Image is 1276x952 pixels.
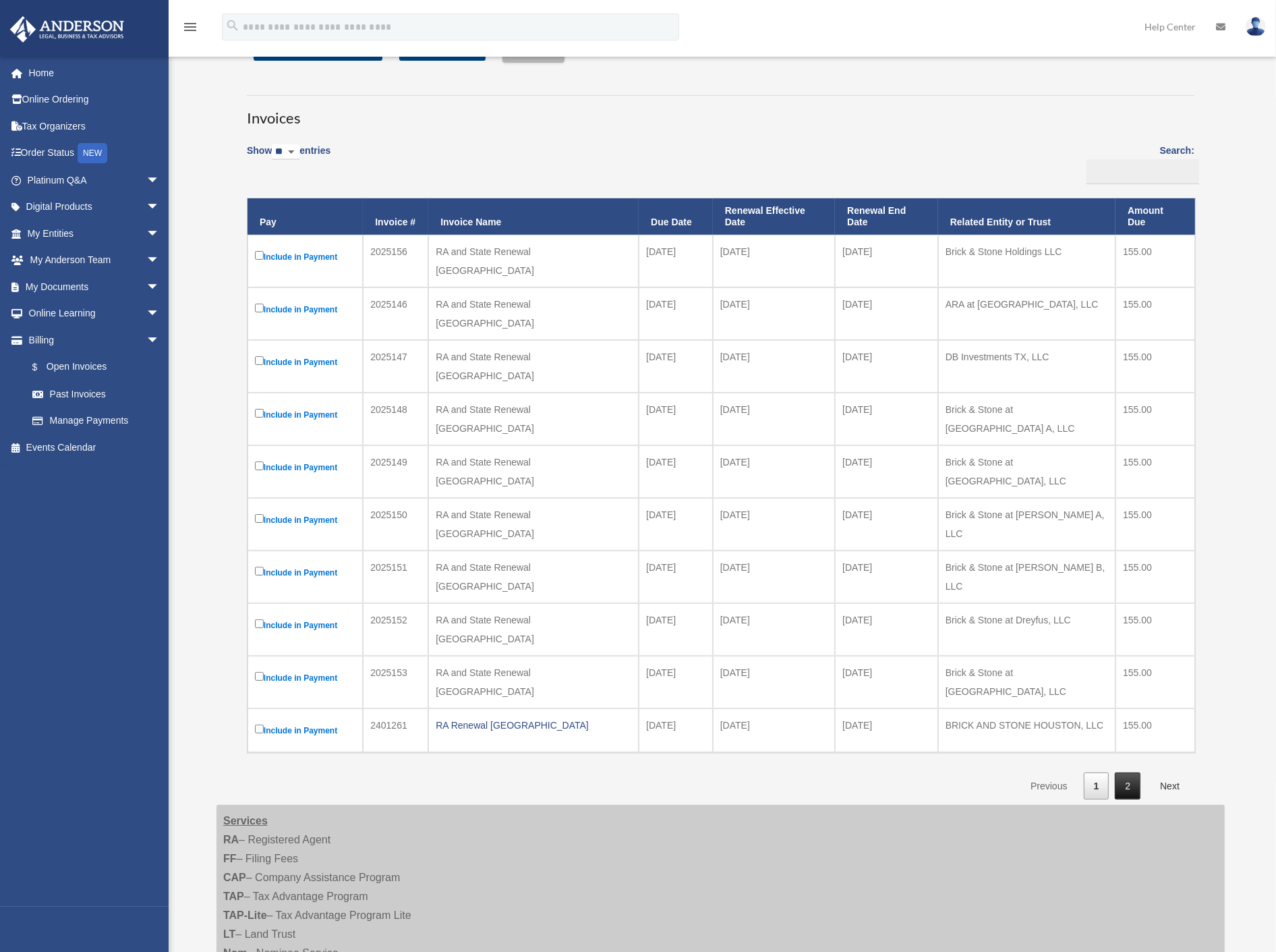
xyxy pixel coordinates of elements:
[182,24,198,35] a: menu
[639,198,713,235] th: Due Date: activate to sort column ascending
[255,461,264,470] input: Include in Payment
[255,511,355,528] label: Include in Payment
[639,656,713,708] td: [DATE]
[19,408,173,435] a: Manage Payments
[713,198,835,235] th: Renewal Effective Date: activate to sort column ascending
[1086,159,1199,185] input: Search:
[248,198,363,235] th: Pay: activate to sort column descending
[255,619,264,628] input: Include in Payment
[835,603,938,656] td: [DATE]
[1115,198,1195,235] th: Amount Due: activate to sort column ascending
[436,611,631,648] div: RA and State Renewal [GEOGRAPHIC_DATA]
[9,220,180,247] a: My Entitiesarrow_drop_down
[639,708,713,752] td: [DATE]
[938,656,1115,708] td: Brick & Stone at [GEOGRAPHIC_DATA], LLC
[255,409,264,418] input: Include in Payment
[146,327,173,354] span: arrow_drop_down
[363,393,428,445] td: 2025148
[1020,773,1077,800] a: Previous
[223,872,246,883] strong: CAP
[255,459,355,476] label: Include in Payment
[639,340,713,393] td: [DATE]
[428,198,639,235] th: Invoice Name: activate to sort column ascending
[363,603,428,656] td: 2025152
[713,235,835,287] td: [DATE]
[6,16,128,43] img: Anderson Advisors Platinum Portal
[1115,656,1195,708] td: 155.00
[713,445,835,498] td: [DATE]
[255,617,355,634] label: Include in Payment
[1115,551,1195,603] td: 155.00
[1115,708,1195,752] td: 155.00
[835,445,938,498] td: [DATE]
[835,340,938,393] td: [DATE]
[255,514,264,523] input: Include in Payment
[146,273,173,301] span: arrow_drop_down
[255,722,355,739] label: Include in Payment
[247,95,1194,129] h3: Invoices
[835,198,938,235] th: Renewal End Date: activate to sort column ascending
[255,725,264,733] input: Include in Payment
[713,656,835,708] td: [DATE]
[146,167,173,194] span: arrow_drop_down
[9,327,173,354] a: Billingarrow_drop_down
[436,295,631,333] div: RA and State Renewal [GEOGRAPHIC_DATA]
[639,498,713,551] td: [DATE]
[436,400,631,438] div: RA and State Renewal [GEOGRAPHIC_DATA]
[639,287,713,340] td: [DATE]
[223,928,235,940] strong: LT
[19,381,173,408] a: Past Invoices
[363,287,428,340] td: 2025146
[255,406,355,423] label: Include in Payment
[713,708,835,752] td: [DATE]
[639,235,713,287] td: [DATE]
[835,551,938,603] td: [DATE]
[9,194,180,221] a: Digital Productsarrow_drop_down
[713,393,835,445] td: [DATE]
[713,603,835,656] td: [DATE]
[9,247,180,274] a: My Anderson Teamarrow_drop_down
[835,498,938,551] td: [DATE]
[1082,142,1194,184] label: Search:
[835,235,938,287] td: [DATE]
[146,300,173,328] span: arrow_drop_down
[255,672,264,681] input: Include in Payment
[436,347,631,385] div: RA and State Renewal [GEOGRAPHIC_DATA]
[363,235,428,287] td: 2025156
[9,113,180,140] a: Tax Organizers
[9,86,180,113] a: Online Ordering
[639,551,713,603] td: [DATE]
[639,603,713,656] td: [DATE]
[363,198,428,235] th: Invoice #: activate to sort column ascending
[1115,340,1195,393] td: 155.00
[363,656,428,708] td: 2025153
[835,393,938,445] td: [DATE]
[1115,393,1195,445] td: 155.00
[247,142,330,173] label: Show entries
[938,603,1115,656] td: Brick & Stone at Dreyfus, LLC
[938,235,1115,287] td: Brick & Stone Holdings LLC
[363,340,428,393] td: 2025147
[40,359,47,376] span: $
[436,242,631,280] div: RA and State Renewal [GEOGRAPHIC_DATA]
[436,558,631,596] div: RA and State Renewal [GEOGRAPHIC_DATA]
[713,340,835,393] td: [DATE]
[363,551,428,603] td: 2025151
[19,354,167,381] a: $Open Invoices
[835,287,938,340] td: [DATE]
[146,220,173,248] span: arrow_drop_down
[363,708,428,752] td: 2401261
[436,663,631,701] div: RA and State Renewal [GEOGRAPHIC_DATA]
[223,834,239,845] strong: RA
[835,708,938,752] td: [DATE]
[255,251,264,260] input: Include in Payment
[182,19,198,35] i: menu
[225,18,240,33] i: search
[1115,498,1195,551] td: 155.00
[938,445,1115,498] td: Brick & Stone at [GEOGRAPHIC_DATA], LLC
[436,505,631,543] div: RA and State Renewal [GEOGRAPHIC_DATA]
[938,287,1115,340] td: ARA at [GEOGRAPHIC_DATA], LLC
[1115,287,1195,340] td: 155.00
[835,656,938,708] td: [DATE]
[938,393,1115,445] td: Brick & Stone at [GEOGRAPHIC_DATA] A, LLC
